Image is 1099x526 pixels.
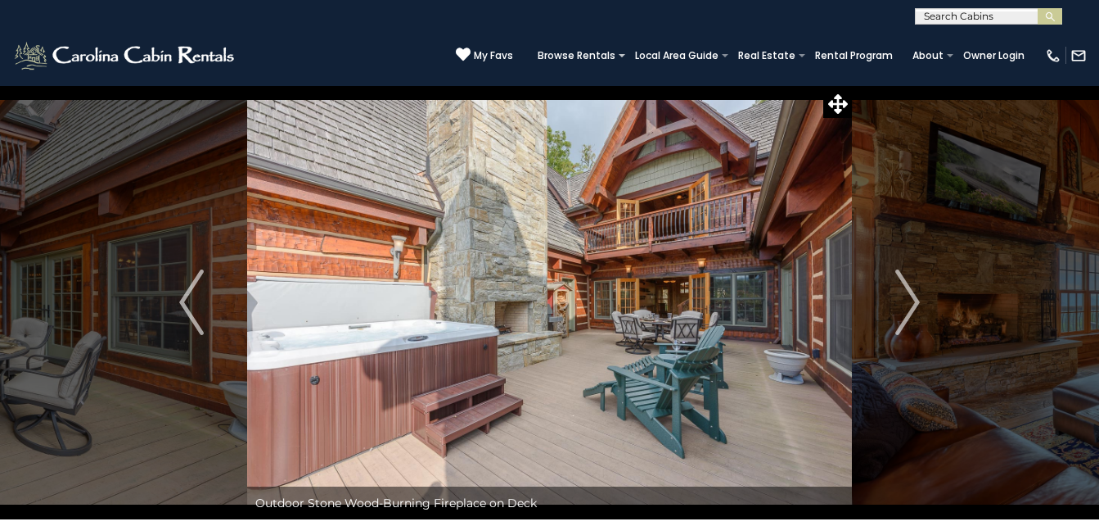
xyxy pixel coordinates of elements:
[179,270,204,335] img: arrow
[1045,48,1061,64] img: phone-regular-white.png
[456,47,513,64] a: My Favs
[474,48,513,63] span: My Favs
[895,270,920,335] img: arrow
[12,39,239,72] img: White-1-2.png
[1070,48,1087,64] img: mail-regular-white.png
[730,44,804,67] a: Real Estate
[807,44,901,67] a: Rental Program
[529,44,624,67] a: Browse Rentals
[136,85,247,519] button: Previous
[627,44,727,67] a: Local Area Guide
[904,44,952,67] a: About
[247,487,852,519] div: Outdoor Stone Wood-Burning Fireplace on Deck
[955,44,1033,67] a: Owner Login
[852,85,963,519] button: Next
